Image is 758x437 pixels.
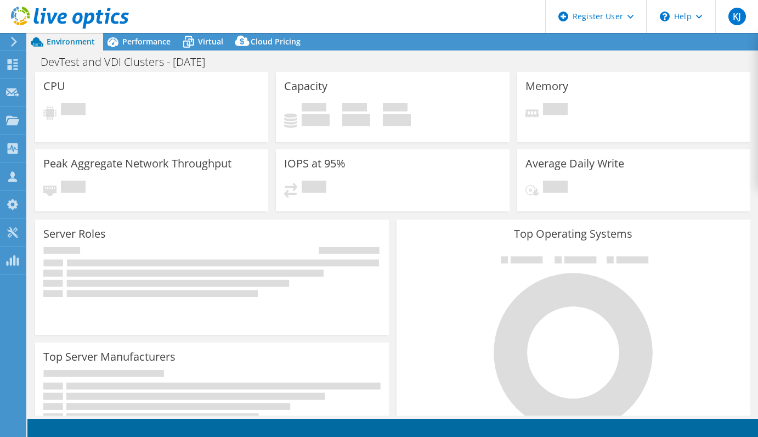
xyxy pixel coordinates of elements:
span: KJ [728,8,746,25]
h4: 0 GiB [302,114,330,126]
h1: DevTest and VDI Clusters - [DATE] [36,56,222,68]
span: Used [302,103,326,114]
h3: Capacity [284,80,327,92]
span: Virtual [198,36,223,47]
span: Performance [122,36,171,47]
h3: Top Operating Systems [405,228,742,240]
svg: \n [660,12,670,21]
span: Cloud Pricing [251,36,301,47]
h3: Memory [525,80,568,92]
h3: Average Daily Write [525,158,624,170]
span: Pending [61,181,86,195]
span: Environment [47,36,95,47]
span: Pending [543,181,568,195]
h3: CPU [43,80,65,92]
h3: Server Roles [43,228,106,240]
span: Free [342,103,367,114]
span: Total [383,103,408,114]
h4: 0 GiB [383,114,411,126]
h4: 0 GiB [342,114,370,126]
h3: IOPS at 95% [284,158,346,170]
h3: Top Server Manufacturers [43,351,176,363]
span: Pending [302,181,326,195]
span: Pending [61,103,86,118]
span: Pending [543,103,568,118]
h3: Peak Aggregate Network Throughput [43,158,231,170]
